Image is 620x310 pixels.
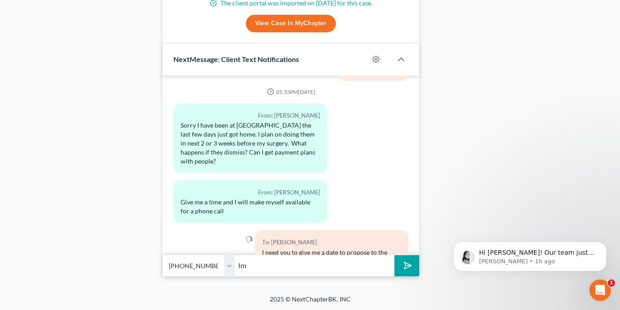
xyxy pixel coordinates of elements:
div: From: [PERSON_NAME] [181,111,320,121]
div: To: [PERSON_NAME] [262,237,401,248]
div: I need you to give me a date to propose to the Judge [262,248,401,266]
img: loading-94b0b3e1ba8af40f4fa279cbd2939eec65efbab3f2d82603d4e2456fc2c12017.gif [245,235,253,243]
div: Give me a time and I will make myself available for a phone call [181,198,320,216]
span: NextMessage: Client Text Notifications [173,55,299,63]
div: From: [PERSON_NAME] [181,187,320,198]
a: View Case in MyChapter [246,15,336,33]
div: 05:33PM[DATE] [173,88,408,96]
iframe: Intercom live chat [589,279,611,301]
span: 1 [608,279,615,287]
input: Say something... [235,255,394,277]
div: Sorry I have been at [GEOGRAPHIC_DATA] the last few days just got home. I plan on doing them in n... [181,121,320,166]
iframe: Intercom notifications message [440,223,620,286]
